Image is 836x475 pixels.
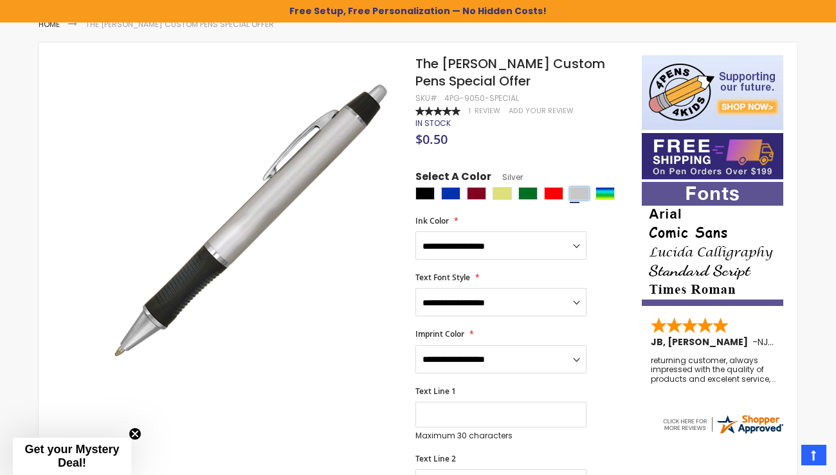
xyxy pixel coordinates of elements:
img: 4pens.com widget logo [661,413,785,436]
div: Black [415,187,435,200]
div: Red [544,187,563,200]
span: $0.50 [415,130,448,148]
div: 4PG-9050-SPECIAL [444,93,519,103]
div: Gold [493,187,512,200]
div: Availability [415,118,451,129]
iframe: Google Customer Reviews [730,440,836,475]
div: returning customer, always impressed with the quality of products and excelent service, will retu... [651,356,776,384]
span: Review [475,106,500,116]
a: 1 Review [469,106,502,116]
a: 4pens.com certificate URL [661,427,785,438]
span: NJ [758,336,774,348]
div: Burgundy [467,187,486,200]
span: 1 [469,106,471,116]
div: Green [518,187,538,200]
div: Blue [441,187,460,200]
a: Add Your Review [509,106,574,116]
span: In stock [415,118,451,129]
span: Select A Color [415,170,491,187]
span: Text Line 2 [415,453,456,464]
li: The [PERSON_NAME] Custom Pens Special Offer [86,19,274,30]
span: Text Line 1 [415,386,456,397]
span: Imprint Color [415,328,464,339]
div: Silver [570,187,589,200]
img: font-personalization-examples [642,182,783,306]
span: JB, [PERSON_NAME] [651,336,752,348]
a: Home [39,19,60,30]
span: Get your Mystery Deal! [24,443,119,469]
strong: SKU [415,93,439,103]
img: barton_side_silver_2_1.jpg [104,74,398,368]
span: The [PERSON_NAME] Custom Pens Special Offer [415,55,605,90]
img: Free shipping on orders over $199 [642,133,783,179]
button: Close teaser [129,427,141,440]
img: 4pens 4 kids [642,55,783,130]
div: Assorted [595,187,615,200]
div: Get your Mystery Deal!Close teaser [13,438,131,475]
span: Ink Color [415,215,449,226]
p: Maximum 30 characters [415,431,586,441]
div: 100% [415,107,460,116]
span: Text Font Style [415,272,470,283]
span: Silver [491,172,523,183]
